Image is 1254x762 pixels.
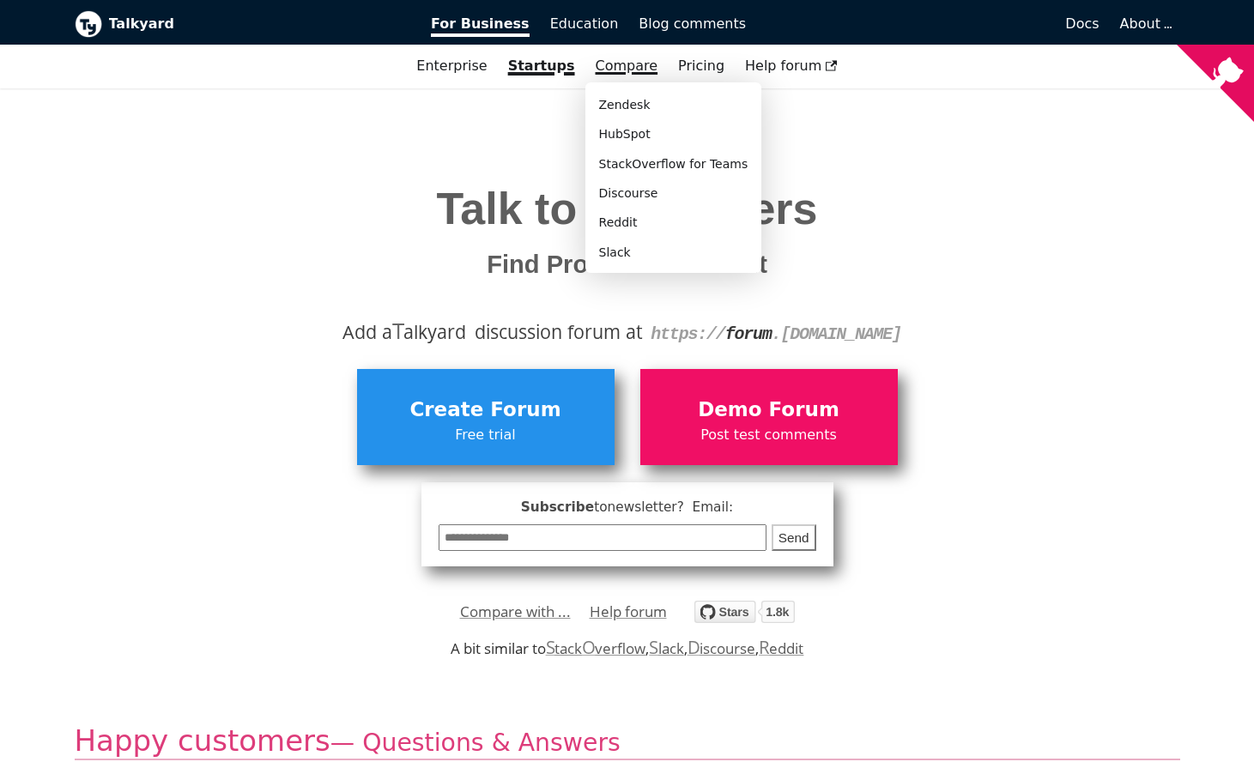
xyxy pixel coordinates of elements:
[759,635,770,659] span: R
[582,635,596,659] span: O
[688,638,755,658] a: Discourse
[756,9,1110,39] a: Docs
[649,638,683,658] a: Slack
[421,9,540,39] a: For Business
[75,10,102,38] img: Talkyard logo
[745,57,838,74] span: Help forum
[357,369,615,465] a: Create ForumFree trial
[366,394,606,426] span: Create Forum
[759,638,803,658] a: Reddit
[546,635,555,659] span: S
[590,599,667,625] a: Help forum
[649,424,889,446] span: Post test comments
[431,15,530,37] span: For Business
[392,315,404,346] span: T
[772,524,816,551] button: Send
[694,603,795,628] a: Star debiki/talkyard on GitHub
[628,9,756,39] a: Blog comments
[649,394,889,426] span: Demo Forum
[649,635,658,659] span: S
[366,424,606,446] span: Free trial
[651,324,901,344] code: https:// .[DOMAIN_NAME]
[1120,15,1170,32] a: About
[330,729,621,757] small: — Questions & Answers
[596,57,658,74] a: Compare
[668,51,735,81] a: Pricing
[640,369,898,465] a: Demo ForumPost test comments
[639,15,746,32] span: Blog comments
[694,601,795,623] img: talkyard.svg
[460,599,571,625] a: Compare with ...
[75,723,1180,761] h2: Happy customers
[592,209,755,236] a: Reddit
[594,499,733,515] span: to newsletter ? Email:
[406,51,497,81] a: Enterprise
[735,51,848,81] a: Help forum
[550,15,619,32] span: Education
[439,497,816,518] span: Subscribe
[75,10,408,38] a: Talkyard logoTalkyard
[540,9,629,39] a: Education
[546,638,646,658] a: StackOverflow
[725,324,772,344] strong: forum
[1065,15,1099,32] span: Docs
[109,13,408,35] b: Talkyard
[592,239,755,266] a: Slack
[592,92,755,118] a: Zendesk
[592,151,755,178] a: StackOverflow for Teams
[688,635,700,659] span: D
[487,247,767,282] span: Find Product-Market Fit
[498,51,585,81] a: Startups
[436,184,817,233] span: Talk to your users
[592,121,755,148] a: HubSpot
[88,317,1167,347] div: Add a alkyard discussion forum at
[592,180,755,207] a: Discourse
